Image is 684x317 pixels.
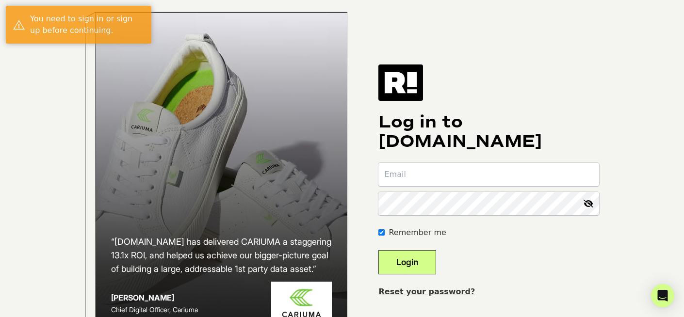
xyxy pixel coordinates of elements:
strong: [PERSON_NAME] [111,293,174,302]
button: Login [378,250,436,274]
img: Retention.com [378,64,423,100]
label: Remember me [389,227,446,238]
div: You need to sign in or sign up before continuing. [30,13,144,36]
span: Chief Digital Officer, Cariuma [111,305,198,314]
input: Email [378,163,599,186]
div: Open Intercom Messenger [651,284,674,307]
h2: “[DOMAIN_NAME] has delivered CARIUMA a staggering 13.1x ROI, and helped us achieve our bigger-pic... [111,235,332,276]
a: Reset your password? [378,287,475,296]
h1: Log in to [DOMAIN_NAME] [378,112,599,151]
